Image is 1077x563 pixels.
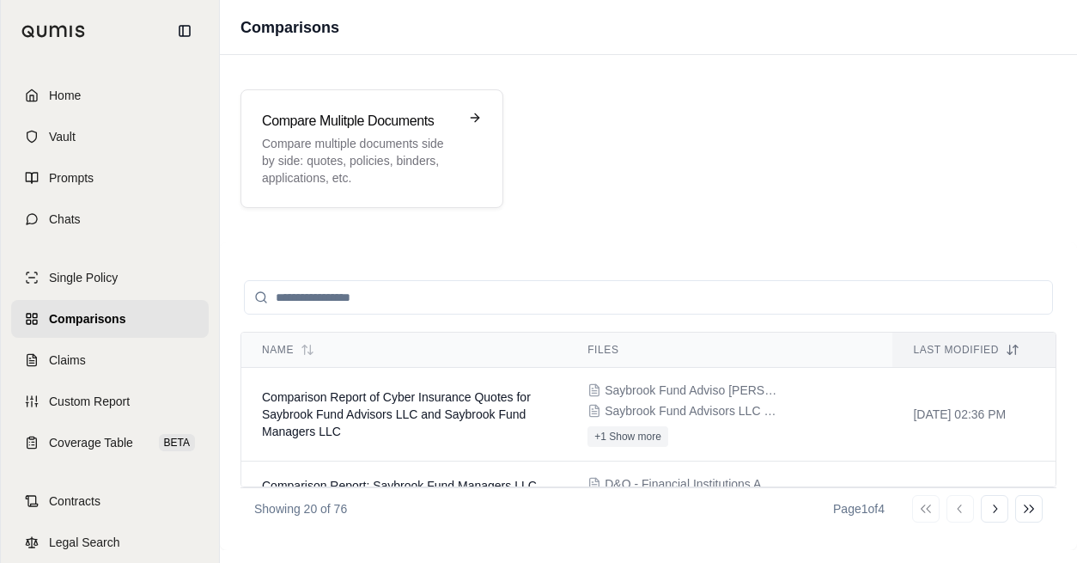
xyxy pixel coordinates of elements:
[262,479,537,510] span: Comparison Report: Saybrook Fund Managers LLC D&O and Professional Liability Policy vs. Binder
[159,434,195,451] span: BETA
[49,87,81,104] span: Home
[262,135,458,187] p: Compare multiple documents side by side: quotes, policies, binders, applications, etc.
[11,300,209,338] a: Comparisons
[262,343,546,357] div: Name
[11,200,209,238] a: Chats
[11,341,209,379] a: Claims
[11,259,209,297] a: Single Policy
[254,500,347,517] p: Showing 20 of 76
[587,426,668,447] button: +1 Show more
[49,493,100,510] span: Contracts
[892,368,1056,462] td: [DATE] 02:36 PM
[49,169,94,187] span: Prompts
[605,402,776,419] span: Saybrook Fund Advisors LLC - CyberRisk Quote Letter - v1.pdf
[605,475,776,493] span: D&O - Financial Institutions AP20211082-05.PDF
[11,482,209,520] a: Contracts
[49,269,118,286] span: Single Policy
[567,333,892,368] th: Files
[913,343,1035,357] div: Last modified
[11,159,209,197] a: Prompts
[11,523,209,561] a: Legal Search
[171,17,198,45] button: Collapse sidebar
[11,424,209,462] a: Coverage TableBETA
[49,128,76,145] span: Vault
[21,25,86,38] img: Qumis Logo
[49,393,130,410] span: Custom Report
[49,534,120,551] span: Legal Search
[262,390,531,438] span: Comparison Report of Cyber Insurance Quotes for Saybrook Fund Advisors LLC and Saybrook Fund Mana...
[49,434,133,451] span: Coverage Table
[49,352,86,369] span: Claims
[49,310,125,327] span: Comparisons
[11,118,209,156] a: Vault
[11,382,209,420] a: Custom Report
[11,76,209,114] a: Home
[892,462,1056,528] td: [DATE] 02:02 PM
[605,382,776,399] span: Saybrook Fund Adviso Beazley Breach Response 5.0 Quote 23-Jun-2025.pdf
[833,500,885,517] div: Page 1 of 4
[49,211,81,228] span: Chats
[240,15,339,40] h1: Comparisons
[262,111,458,132] h3: Compare Mulitple Documents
